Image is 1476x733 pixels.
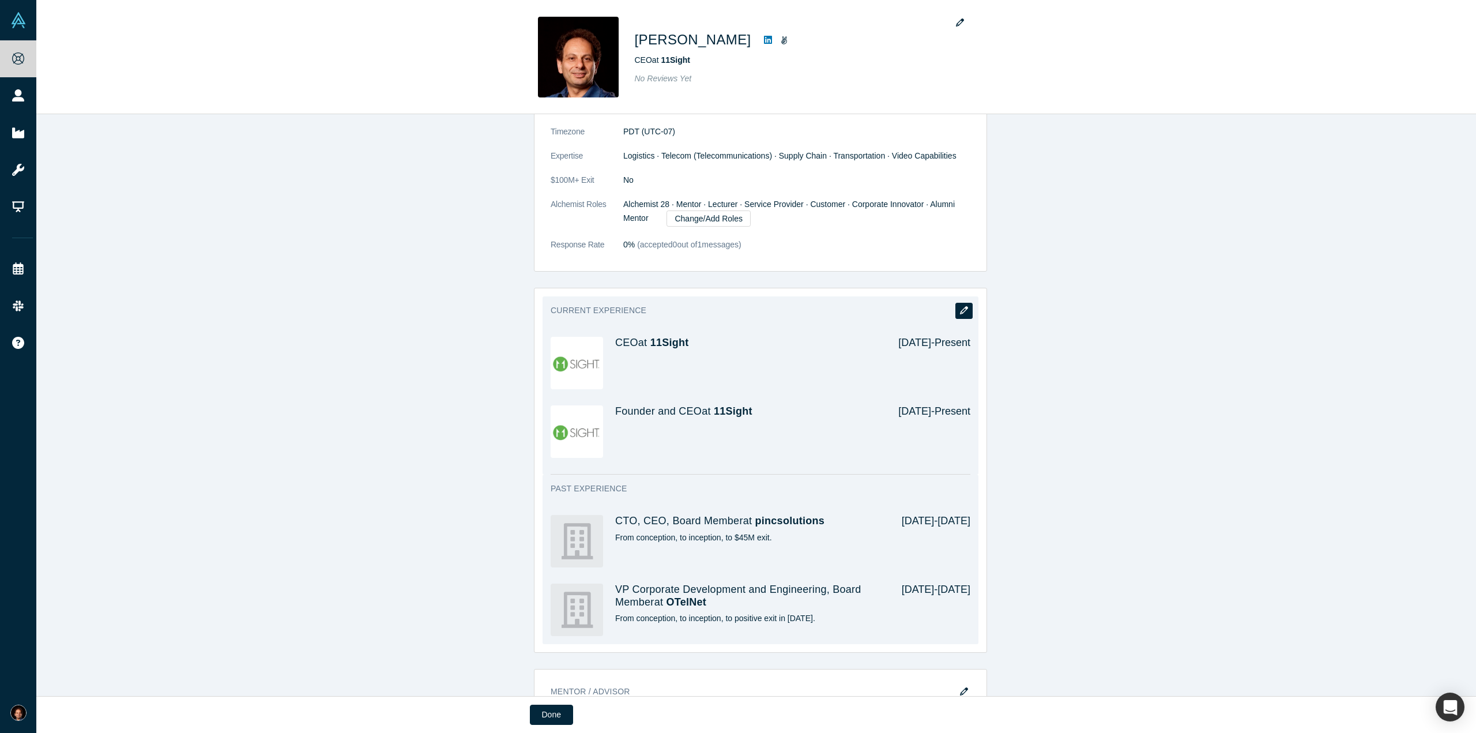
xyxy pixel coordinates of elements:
h1: [PERSON_NAME] [635,29,751,50]
span: (accepted 0 out of 1 messages) [635,240,741,249]
p: From conception, to inception, to $45M exit. [615,532,886,544]
span: Logistics · Telecom (Telecommunications) · Supply Chain · Transportation · Video Capabilities [623,151,957,160]
button: Done [530,705,573,725]
a: 11Sight [714,405,752,417]
a: 11Sight [661,55,690,65]
h3: Current Experience [551,305,954,317]
a: 11Sight [650,337,689,348]
div: [DATE] - [DATE] [886,584,970,636]
span: 0% [623,240,635,249]
h3: Past Experience [551,483,954,495]
h4: VP Corporate Development and Engineering, Board Member at [615,584,886,608]
a: Change/Add Roles [667,210,751,227]
img: Alchemist Vault Logo [10,12,27,28]
dt: Response Rate [551,239,623,263]
img: Aleks Gollu's Profile Image [538,17,619,97]
dd: Alchemist 28 · Mentor · Lecturer · Service Provider · Customer · Corporate Innovator · Alumni Mentor [623,198,970,227]
span: CEO at [635,55,691,65]
dd: No [623,174,970,186]
div: [DATE] - [DATE] [886,515,970,567]
p: From conception, to inception, to positive exit in [DATE]. [615,612,886,625]
div: [DATE] - Present [882,405,970,458]
img: Aleks Gollu's Account [10,705,27,721]
h3: Mentor / Advisor [551,686,954,698]
img: 11Sight's Logo [551,337,603,389]
h4: CEO at [615,337,882,349]
h4: Founder and CEO at [615,405,882,418]
dt: Alchemist Roles [551,198,623,239]
img: 11Sight's Logo [551,405,603,458]
img: OTelNet's Logo [551,584,603,636]
h4: CTO, CEO, Board Member at [615,515,886,528]
dt: Expertise [551,150,623,174]
dt: Timezone [551,126,623,150]
img: pincsolutions's Logo [551,515,603,567]
dt: $100M+ Exit [551,174,623,198]
dd: PDT (UTC-07) [623,126,970,138]
a: pincsolutions [755,515,825,527]
div: [DATE] - Present [882,337,970,389]
a: OTelNet [666,596,706,608]
span: No Reviews Yet [635,74,692,83]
